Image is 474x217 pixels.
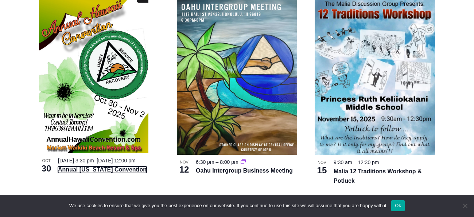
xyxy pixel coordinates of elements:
[358,159,379,165] time: 12:30 pm
[177,159,191,165] span: Nov
[334,159,352,165] time: 9:30 am
[315,164,329,177] span: 15
[353,159,356,165] span: –
[241,159,246,165] a: Event series: Oahu Intergroup Business Meeting
[315,159,329,166] span: Nov
[39,158,54,164] span: Oct
[196,167,293,174] a: Oahu Intergroup Business Meeting
[196,159,214,165] time: 6:30 pm
[220,159,238,165] time: 8:00 pm
[334,168,422,184] a: Malia 12 Traditions Workshop & Potluck
[39,162,54,175] span: 30
[461,202,469,209] span: No
[58,158,94,163] span: [DATE] 3:30 pm
[215,159,218,165] span: –
[58,166,147,173] a: Annual [US_STATE] Convention
[97,158,135,163] span: [DATE] 12:00 pm
[391,200,405,211] button: Ok
[58,157,159,165] div: –
[69,202,388,209] span: We use cookies to ensure that we give you the best experience on our website. If you continue to ...
[177,163,191,176] span: 12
